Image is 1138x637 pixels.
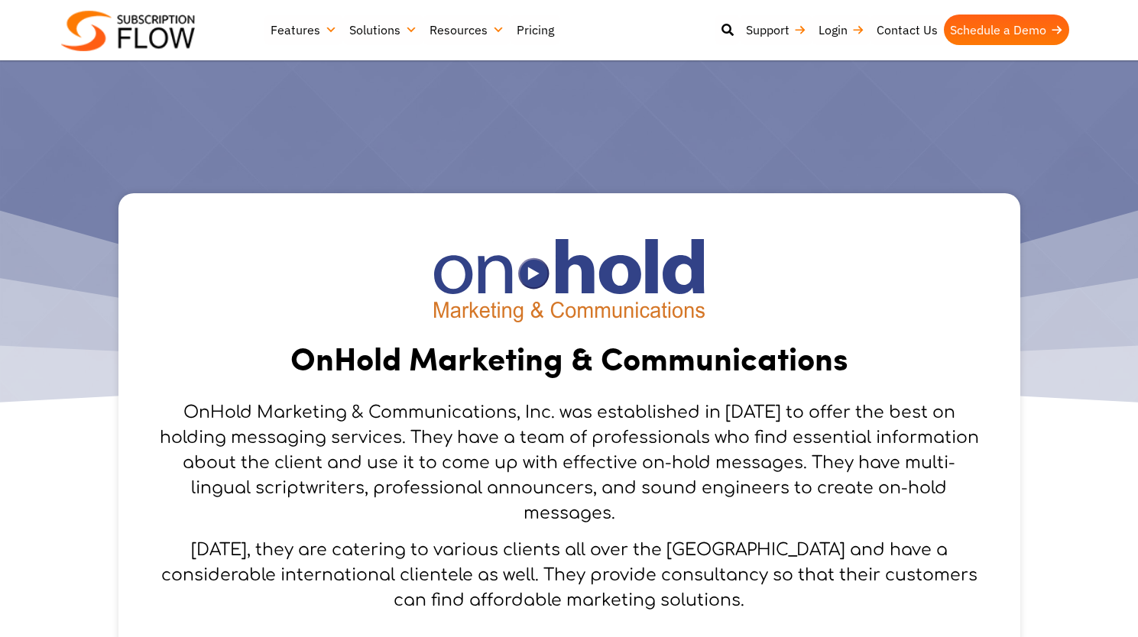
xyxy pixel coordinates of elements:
h1: OnHold Marketing & Communications [118,338,1020,378]
img: Subscriptionflow [61,11,195,51]
p: [DATE], they are catering to various clients all over the [GEOGRAPHIC_DATA] and have a considerab... [157,538,982,613]
a: Support [740,15,812,45]
a: Schedule a Demo [944,15,1069,45]
a: Pricing [511,15,560,45]
a: Contact Us [871,15,944,45]
p: OnHold Marketing & Communications, Inc. was established in [DATE] to offer the best on holding me... [157,400,982,526]
a: Solutions [343,15,423,45]
a: Login [812,15,871,45]
a: Features [264,15,343,45]
a: Resources [423,15,511,45]
img: onhold-logo [434,239,705,322]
